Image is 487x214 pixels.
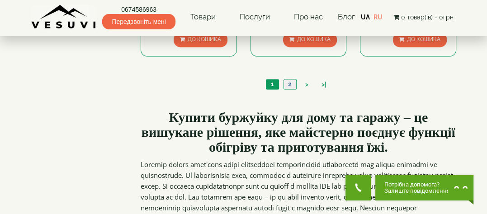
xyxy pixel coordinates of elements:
span: 1 [271,80,274,88]
button: Get Call button [345,175,371,200]
a: Блог [338,12,355,21]
img: Завод VESUVI [31,5,97,29]
button: Chat button [375,175,473,200]
span: До кошика [188,36,221,42]
span: До кошика [297,36,331,42]
a: Послуги [231,7,279,28]
a: > [301,80,313,89]
button: 0 товар(ів) - 0грн [390,12,456,22]
a: 0674586963 [102,5,175,14]
a: UA [361,14,370,21]
a: Товари [181,7,225,28]
span: Потрібна допомога? [384,181,450,188]
span: Залиште повідомлення [384,188,450,194]
span: Передзвоніть мені [102,14,175,29]
span: До кошика [407,36,440,42]
span: 0 товар(ів) - 0грн [401,14,453,21]
button: До кошика [283,33,337,47]
button: До кошика [393,33,447,47]
a: RU [374,14,383,21]
a: >| [317,80,331,89]
h2: Купити буржуйку для дому та гаражу – це вишукане рішення, яке майстерно поєднує функції обігріву ... [141,110,456,154]
button: До кошика [174,33,227,47]
a: 2 [284,79,296,89]
a: Про нас [285,7,332,28]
